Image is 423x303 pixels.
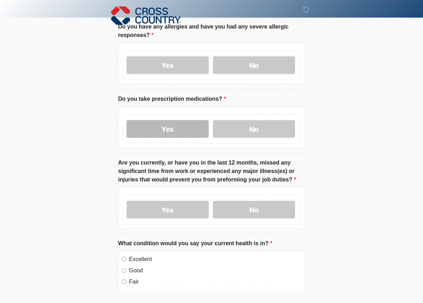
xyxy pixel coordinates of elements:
label: No [213,201,295,218]
label: Fair [129,278,301,286]
input: Excellent [122,257,127,261]
label: Good [129,266,301,275]
label: Do you have any allergies and have you had any severe allergic responses? [118,23,305,39]
label: Yes [127,201,209,218]
label: Excellent [129,255,301,264]
label: What condition would you say your current health is in? [118,239,272,248]
input: Good [122,268,127,273]
label: No [213,120,295,138]
label: Do you take prescription medications? [118,95,226,103]
label: No [213,56,295,74]
input: Fair [122,279,127,284]
label: Yes [127,120,209,138]
label: Yes [127,56,209,74]
img: Cross Country Logo [111,5,181,26]
label: Are you currently, or have you in the last 12 months, missed any significant time from work or ex... [118,159,305,184]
